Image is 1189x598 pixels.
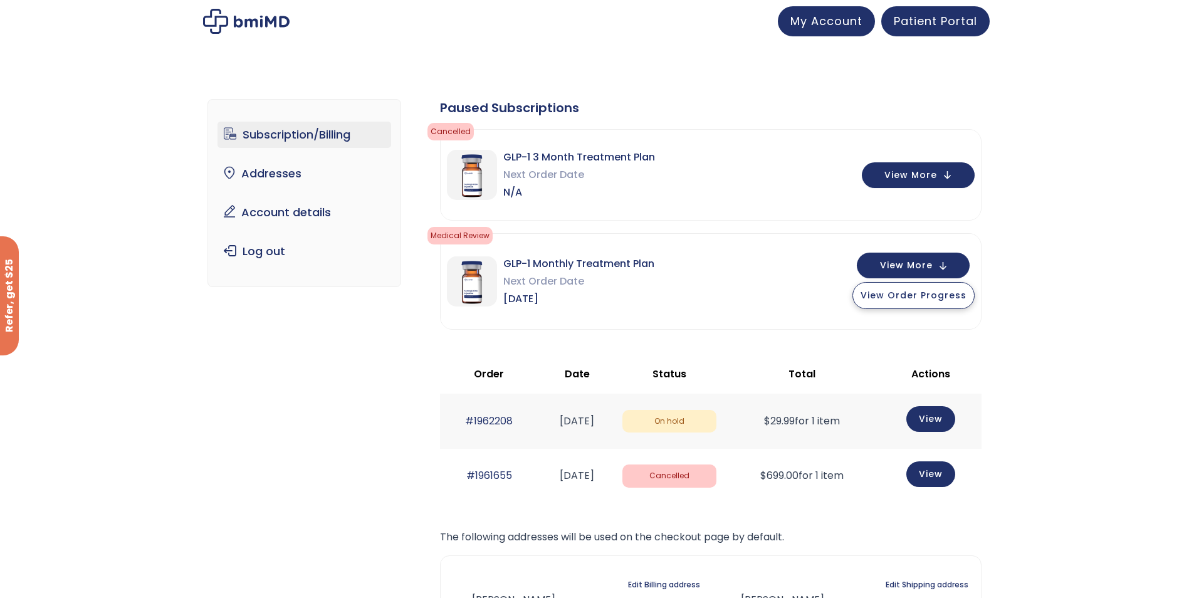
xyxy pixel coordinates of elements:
span: On hold [622,410,717,433]
nav: Account pages [207,99,401,287]
span: Medical Review [427,227,493,244]
img: GLP-1 3 Month Treatment Plan [447,150,497,200]
p: The following addresses will be used on the checkout page by default. [440,528,982,546]
span: $ [764,414,770,428]
a: Edit Shipping address [886,576,968,594]
img: My account [203,9,290,34]
a: View [906,461,955,487]
span: View Order Progress [861,289,966,302]
span: My Account [790,13,862,29]
span: GLP-1 3 Month Treatment Plan [503,149,655,166]
a: Subscription/Billing [217,122,391,148]
span: Order [474,367,504,381]
span: Patient Portal [894,13,977,29]
span: Status [652,367,686,381]
span: 29.99 [764,414,795,428]
a: Account details [217,199,391,226]
img: GLP-1 Monthly Treatment Plan [447,256,497,307]
a: #1961655 [466,468,512,483]
span: View More [884,171,937,179]
time: [DATE] [560,414,594,428]
span: cancelled [427,123,474,140]
td: for 1 item [723,394,880,448]
a: Addresses [217,160,391,187]
span: N/A [503,184,655,201]
div: Paused Subscriptions [440,99,982,117]
span: View More [880,261,933,270]
button: View Order Progress [852,282,975,309]
span: [DATE] [503,290,654,308]
a: #1962208 [465,414,513,428]
td: for 1 item [723,449,880,503]
a: Edit Billing address [628,576,700,594]
span: Date [565,367,590,381]
a: My Account [778,6,875,36]
span: Next Order Date [503,273,654,290]
span: Cancelled [622,464,717,488]
button: View More [857,253,970,278]
a: Patient Portal [881,6,990,36]
button: View More [862,162,975,188]
a: Log out [217,238,391,265]
span: 699.00 [760,468,799,483]
time: [DATE] [560,468,594,483]
span: $ [760,468,767,483]
span: Total [788,367,815,381]
a: View [906,406,955,432]
span: Next Order Date [503,166,655,184]
span: Actions [911,367,950,381]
